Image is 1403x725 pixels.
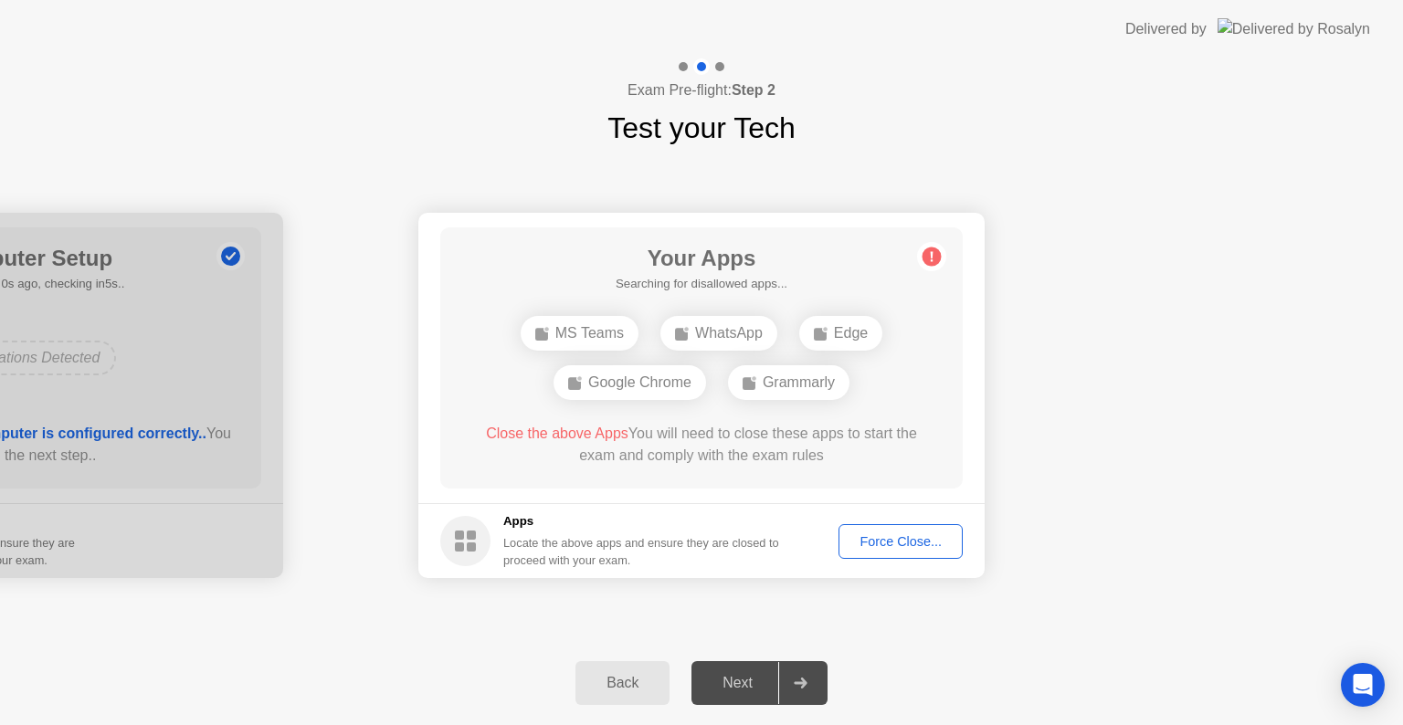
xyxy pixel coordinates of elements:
div: WhatsApp [660,316,777,351]
button: Force Close... [839,524,963,559]
button: Next [691,661,828,705]
div: Open Intercom Messenger [1341,663,1385,707]
div: Locate the above apps and ensure they are closed to proceed with your exam. [503,534,780,569]
button: Back [575,661,670,705]
h5: Searching for disallowed apps... [616,275,787,293]
span: Close the above Apps [486,426,628,441]
h1: Your Apps [616,242,787,275]
div: MS Teams [521,316,638,351]
h4: Exam Pre-flight: [628,79,775,101]
div: Back [581,675,664,691]
div: Google Chrome [554,365,706,400]
div: Force Close... [845,534,956,549]
div: Next [697,675,778,691]
div: Delivered by [1125,18,1207,40]
b: Step 2 [732,82,775,98]
h1: Test your Tech [607,106,796,150]
img: Delivered by Rosalyn [1218,18,1370,39]
h5: Apps [503,512,780,531]
div: Edge [799,316,882,351]
div: You will need to close these apps to start the exam and comply with the exam rules [467,423,937,467]
div: Grammarly [728,365,849,400]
